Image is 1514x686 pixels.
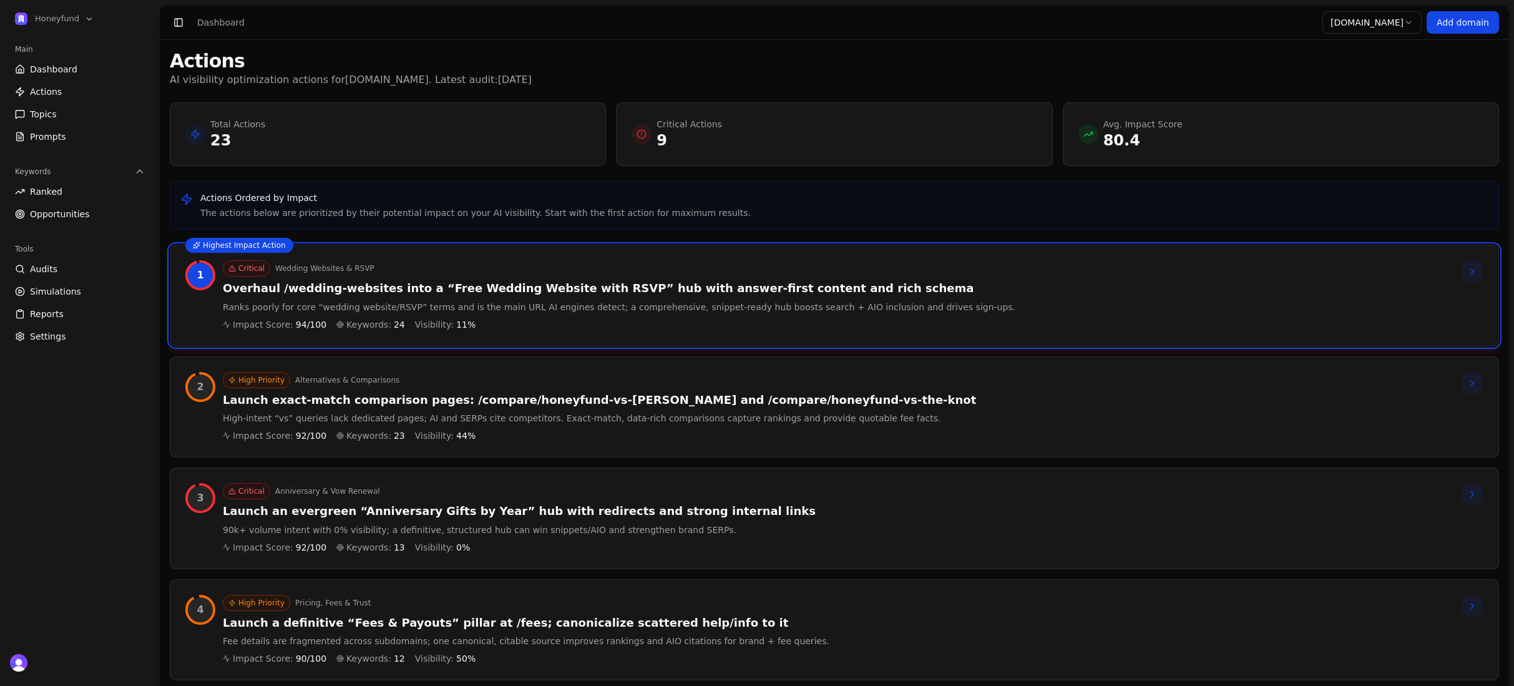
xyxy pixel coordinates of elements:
[233,429,293,442] span: Impact Score:
[394,318,405,331] span: 24
[223,635,829,647] p: Fee details are fragmented across subdomains; one canonical, citable source improves rankings and...
[1103,130,1183,150] p: 80.4
[10,326,150,346] a: Settings
[394,652,405,665] span: 12
[210,118,265,130] p: Total Actions
[456,541,470,554] span: 0 %
[296,318,326,331] span: 94 /100
[197,16,245,29] div: Dashboard
[346,652,391,665] span: Keywords:
[233,318,293,331] span: Impact Score:
[200,207,751,219] p: The actions below are prioritized by their potential impact on your AI visibility. Start with the...
[233,541,293,554] span: Impact Score:
[394,541,405,554] span: 13
[223,372,290,388] div: High Priority
[170,468,1499,569] a: Rank 3, Impact 92%CriticalAnniversary & Vow RenewalLaunch an evergreen “Anniversary Gifts by Year...
[346,541,391,554] span: Keywords:
[10,10,99,27] button: Open organization switcher
[415,429,454,442] span: Visibility:
[10,162,150,182] button: Keywords
[223,595,290,611] div: High Priority
[223,260,270,277] div: Critical
[456,318,476,331] span: 11 %
[295,375,399,385] button: Alternatives & Comparisons
[170,579,1499,681] a: Rank 4, Impact 90%High PriorityPricing, Fees & TrustLaunch a definitive “Fees & Payouts” pillar a...
[10,259,150,279] a: Audits
[10,104,150,124] a: Topics
[30,330,66,343] span: Settings
[223,393,976,408] h3: Launch exact‑match comparison pages: /compare/honeyfund-vs-[PERSON_NAME] and /compare/honeyfund-v...
[415,318,454,331] span: Visibility:
[30,208,90,220] span: Opportunities
[188,597,213,622] div: Rank 4, Impact 90%
[188,486,213,511] div: Rank 3, Impact 92%
[275,263,374,273] button: Wedding Websites & RSVP
[35,13,79,24] span: Honeyfund
[30,308,64,320] span: Reports
[210,130,265,150] p: 23
[30,263,57,275] span: Audits
[1103,118,1183,130] p: Avg. Impact Score
[296,652,326,665] span: 90 /100
[10,82,150,102] a: Actions
[170,72,532,87] p: AI visibility optimization actions for [DOMAIN_NAME] . Latest audit: [DATE]
[10,304,150,324] a: Reports
[10,39,150,59] div: Main
[223,282,1015,296] h3: Overhaul /wedding-websites into a “Free Wedding Website with RSVP” hub with answer-first content ...
[223,524,816,536] p: 90k+ volume intent with 0% visibility; a definitive, structured hub can win snippets/AIO and stre...
[10,282,150,301] a: Simulations
[30,86,62,98] span: Actions
[10,182,150,202] a: Ranked
[223,616,829,630] h3: Launch a definitive “Fees & Payouts” pillar at /fees; canonicalize scattered help/info to it
[188,375,213,399] div: Rank 2, Impact 92%
[415,541,454,554] span: Visibility:
[10,127,150,147] a: Prompts
[346,429,391,442] span: Keywords:
[10,204,150,224] a: Opportunities
[296,541,326,554] span: 92 /100
[200,192,751,204] p: Actions Ordered by Impact
[1427,11,1499,34] a: Add domain
[10,654,27,672] img: 's logo
[295,598,371,608] button: Pricing, Fees & Trust
[15,12,27,25] img: Honeyfund
[170,50,532,72] h1: Actions
[30,130,66,143] span: Prompts
[10,654,27,672] button: Open user button
[456,652,476,665] span: 50 %
[223,504,816,519] h3: Launch an evergreen “Anniversary Gifts by Year” hub with redirects and strong internal links
[30,285,81,298] span: Simulations
[30,108,57,120] span: Topics
[10,59,150,79] a: Dashboard
[170,356,1499,458] a: Rank 2, Impact 92%High PriorityAlternatives & ComparisonsLaunch exact‑match comparison pages: /co...
[657,118,722,130] p: Critical Actions
[30,63,77,76] span: Dashboard
[188,263,213,288] div: Rank 1, Impact 94%
[415,652,454,665] span: Visibility:
[346,318,391,331] span: Keywords:
[10,239,150,259] div: Tools
[223,412,976,424] p: High-intent “vs” queries lack dedicated pages; AI and SERPs cite competitors. Exact-match, data-r...
[296,429,326,442] span: 92 /100
[657,130,722,150] p: 9
[233,652,293,665] span: Impact Score:
[185,238,293,253] div: Highest Impact Action
[394,429,405,442] span: 23
[223,301,1015,313] p: Ranks poorly for core “wedding website/RSVP” terms and is the main URL AI engines detect; a compr...
[275,486,380,496] button: Anniversary & Vow Renewal
[223,483,270,499] div: Critical
[170,245,1499,346] a: Highest Impact ActionRank 1, Impact 94%CriticalWedding Websites & RSVPOverhaul /wedding-websites ...
[456,429,476,442] span: 44 %
[30,185,62,198] span: Ranked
